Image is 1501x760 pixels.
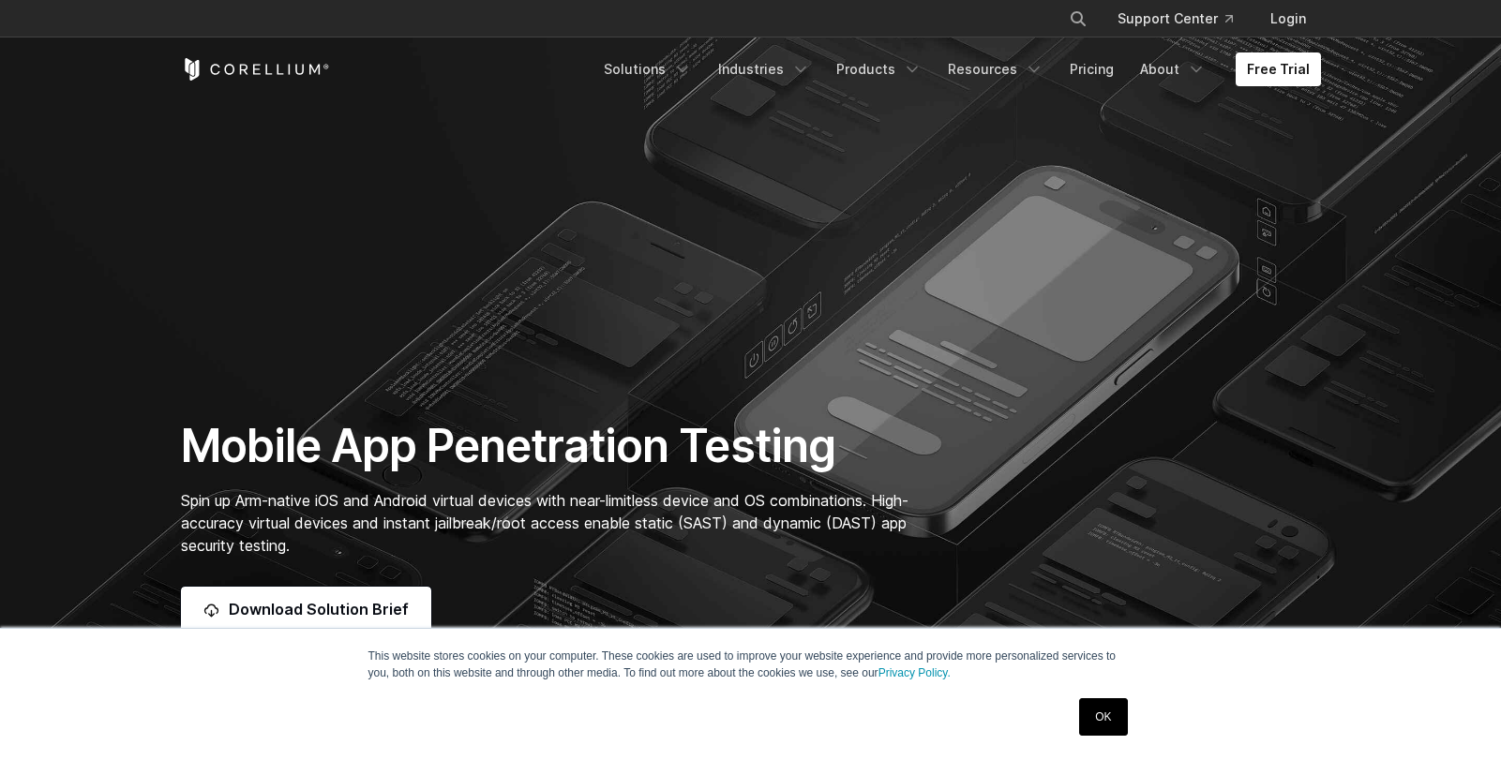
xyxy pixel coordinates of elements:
a: Support Center [1103,2,1248,36]
a: Pricing [1058,52,1125,86]
a: Login [1255,2,1321,36]
div: Navigation Menu [1046,2,1321,36]
a: Resources [937,52,1055,86]
a: Download Solution Brief [181,587,431,632]
span: Spin up Arm-native iOS and Android virtual devices with near-limitless device and OS combinations... [181,491,908,555]
a: Products [825,52,933,86]
h1: Mobile App Penetration Testing [181,418,928,474]
a: Corellium Home [181,58,330,81]
a: Free Trial [1236,52,1321,86]
a: OK [1079,698,1127,736]
div: Navigation Menu [593,52,1321,86]
a: Industries [707,52,821,86]
span: Download Solution Brief [229,598,409,620]
button: Search [1061,2,1095,36]
p: This website stores cookies on your computer. These cookies are used to improve your website expe... [368,648,1133,681]
a: Privacy Policy. [878,666,951,679]
a: Solutions [593,52,703,86]
a: About [1129,52,1217,86]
